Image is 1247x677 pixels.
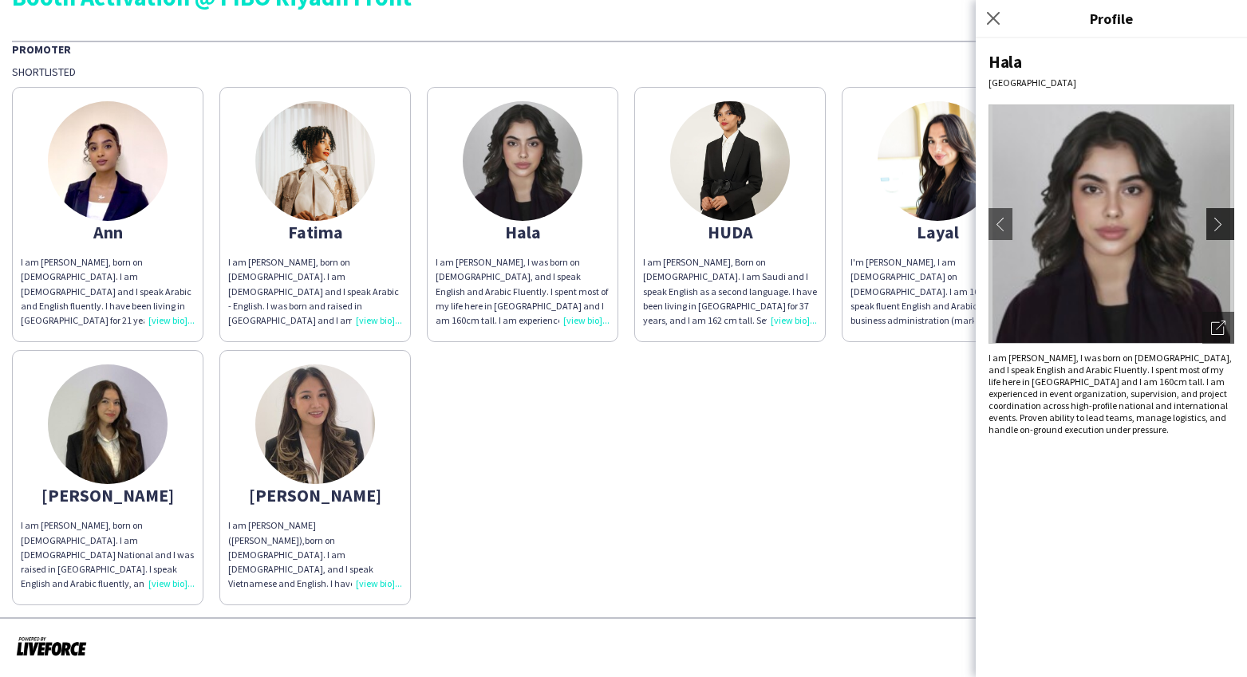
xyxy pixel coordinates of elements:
[670,101,790,221] img: thumb-2b763e0a-21e2-4282-8644-47bafa86ac33.jpg
[436,255,610,328] div: I am [PERSON_NAME], I was born on [DEMOGRAPHIC_DATA], and I speak English and Arabic Fluently. I ...
[48,364,168,484] img: thumb-68af201b42f64.jpeg
[989,104,1234,344] img: Crew avatar or photo
[228,255,402,328] div: I am [PERSON_NAME], born on [DEMOGRAPHIC_DATA]. I am [DEMOGRAPHIC_DATA] and I speak Arabic - Engl...
[463,101,582,221] img: thumb-688f61204bd1d.jpeg
[12,65,1235,79] div: Shortlisted
[850,255,1024,328] div: I'm [PERSON_NAME], I am [DEMOGRAPHIC_DATA] on [DEMOGRAPHIC_DATA]. I am 167cm and I speak fluent E...
[16,635,87,657] img: Powered by Liveforce
[989,77,1234,89] div: [GEOGRAPHIC_DATA]
[436,225,610,239] div: Hala
[643,255,817,328] div: I am [PERSON_NAME], Born on [DEMOGRAPHIC_DATA]. I am Saudi and I speak English as a second langua...
[228,518,402,591] div: I am [PERSON_NAME] ([PERSON_NAME]),born on [DEMOGRAPHIC_DATA]. I am [DEMOGRAPHIC_DATA], and I spe...
[643,225,817,239] div: HUDA
[21,255,195,328] div: I am [PERSON_NAME], born on [DEMOGRAPHIC_DATA]. I am [DEMOGRAPHIC_DATA] and I speak Arabic and En...
[21,225,195,239] div: Ann
[1202,312,1234,344] div: Open photos pop-in
[228,488,402,502] div: [PERSON_NAME]
[989,51,1234,73] div: Hala
[850,225,1024,239] div: Layal
[21,518,195,591] div: I am [PERSON_NAME], born on [DEMOGRAPHIC_DATA]. I am [DEMOGRAPHIC_DATA] National and I was raised...
[48,101,168,221] img: thumb-67d6ede020a46.jpeg
[989,352,1234,435] div: I am [PERSON_NAME], I was born on [DEMOGRAPHIC_DATA], and I speak English and Arabic Fluently. I ...
[21,488,195,502] div: [PERSON_NAME]
[255,101,375,221] img: thumb-95467222-ab08-4455-9779-c5210cb3d739.jpg
[878,101,997,221] img: thumb-87409d05-46af-40af-9899-955743dc9a37.jpg
[976,8,1247,29] h3: Profile
[12,41,1235,57] div: Promoter
[255,364,375,484] img: thumb-6734f93174a22.jpg
[228,225,402,239] div: Fatima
